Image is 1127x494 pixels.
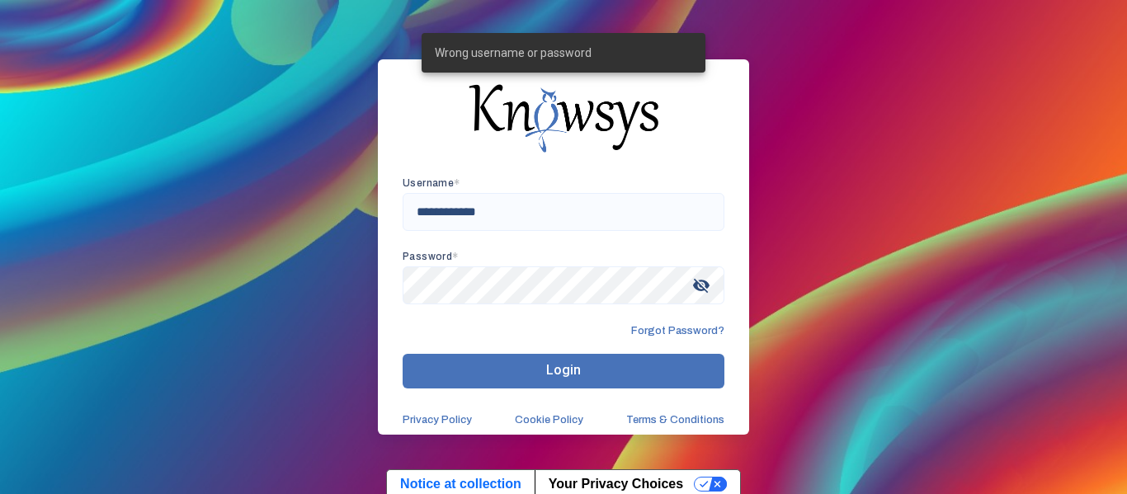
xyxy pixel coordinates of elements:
[403,413,472,426] a: Privacy Policy
[403,251,459,262] app-required-indication: Password
[515,413,583,426] a: Cookie Policy
[626,413,724,426] a: Terms & Conditions
[435,45,592,61] span: Wrong username or password
[403,354,724,388] button: Login
[403,177,460,189] app-required-indication: Username
[686,271,716,300] span: visibility_off
[546,362,581,378] span: Login
[631,324,724,337] span: Forgot Password?
[469,84,658,152] img: knowsys-logo.png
